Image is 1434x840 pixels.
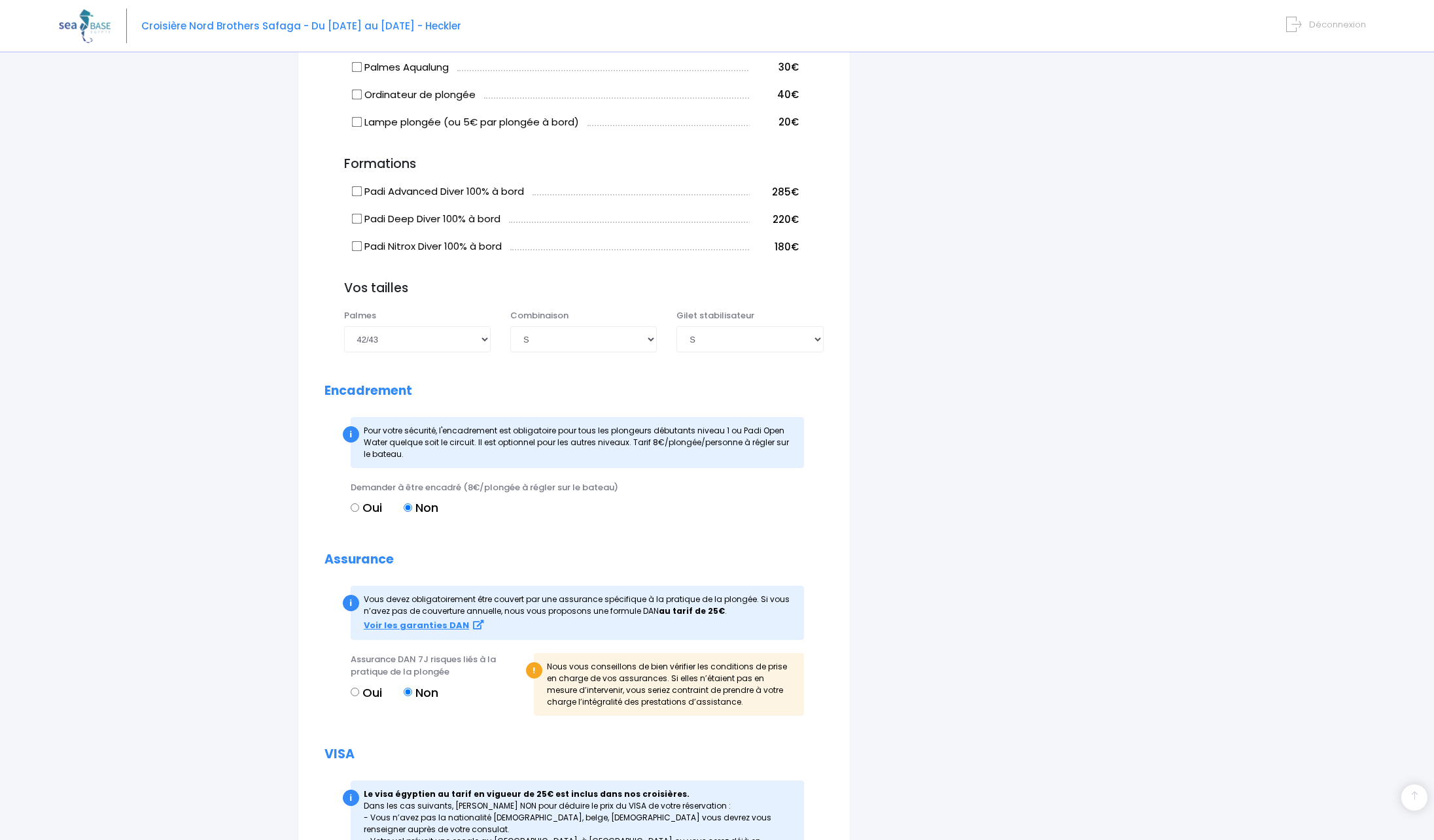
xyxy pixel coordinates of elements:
label: Non [404,684,438,701]
span: 20€ [778,115,799,129]
input: Ordinateur de plongée [351,89,362,99]
label: Palmes [344,309,376,322]
h2: VISA [324,747,824,762]
label: Padi Advanced Diver 100% à bord [353,184,524,199]
span: Assurance DAN 7J risques liés à la pratique de la plongée [351,653,496,679]
span: 180€ [775,240,799,254]
label: Palmes Aqualung [353,60,449,75]
div: Vous devez obligatoirement être couvert par une assurance spécifique à la pratique de la plong... [351,586,804,640]
div: i [343,790,359,806]
label: Oui [351,684,382,701]
label: Gilet stabilisateur [676,309,754,322]
input: Padi Deep Diver 100% à bord [351,214,362,224]
span: Pour votre sécurité, l'encadrement est obligatoire pour tous les plongeurs débutants niveau 1 ou ... [364,425,789,460]
strong: Le visa égyptien au tarif en vigueur de 25€ est inclus dans nos croisières. [364,788,690,799]
div: i [343,595,359,611]
div: ! [526,662,542,679]
label: Ordinateur de plongée [353,88,476,103]
label: Lampe plongée (ou 5€ par plongée à bord) [353,115,579,130]
a: Voir les garanties DAN [364,620,483,631]
span: Croisière Nord Brothers Safaga - Du [DATE] au [DATE] - Heckler [141,19,461,33]
h3: Formations [324,157,824,172]
input: Oui [351,688,359,696]
label: Padi Deep Diver 100% à bord [353,212,500,227]
h2: Assurance [324,552,824,567]
div: Nous vous conseillons de bien vérifier les conditions de prise en charge de vos assurances. Si el... [534,653,804,716]
h2: Encadrement [324,384,824,399]
input: Padi Nitrox Diver 100% à bord [351,241,362,252]
input: Non [404,503,412,512]
strong: Voir les garanties DAN [364,619,469,631]
input: Oui [351,503,359,512]
span: 220€ [773,212,799,226]
div: i [343,426,359,443]
label: Padi Nitrox Diver 100% à bord [353,239,502,254]
input: Non [404,688,412,696]
span: 40€ [777,88,799,101]
span: Demander à être encadré (8€/plongée à régler sur le bateau) [351,481,618,494]
label: Combinaison [510,309,568,322]
label: Non [404,499,438,516]
input: Palmes Aqualung [351,61,362,72]
strong: au tarif de 25€ [659,605,725,616]
h3: Vos tailles [344,281,824,296]
input: Lampe plongée (ou 5€ par plongée à bord) [351,116,362,127]
span: Déconnexion [1309,18,1366,31]
span: 285€ [772,185,799,199]
label: Oui [351,499,382,516]
span: 30€ [778,60,799,74]
input: Padi Advanced Diver 100% à bord [351,186,362,197]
